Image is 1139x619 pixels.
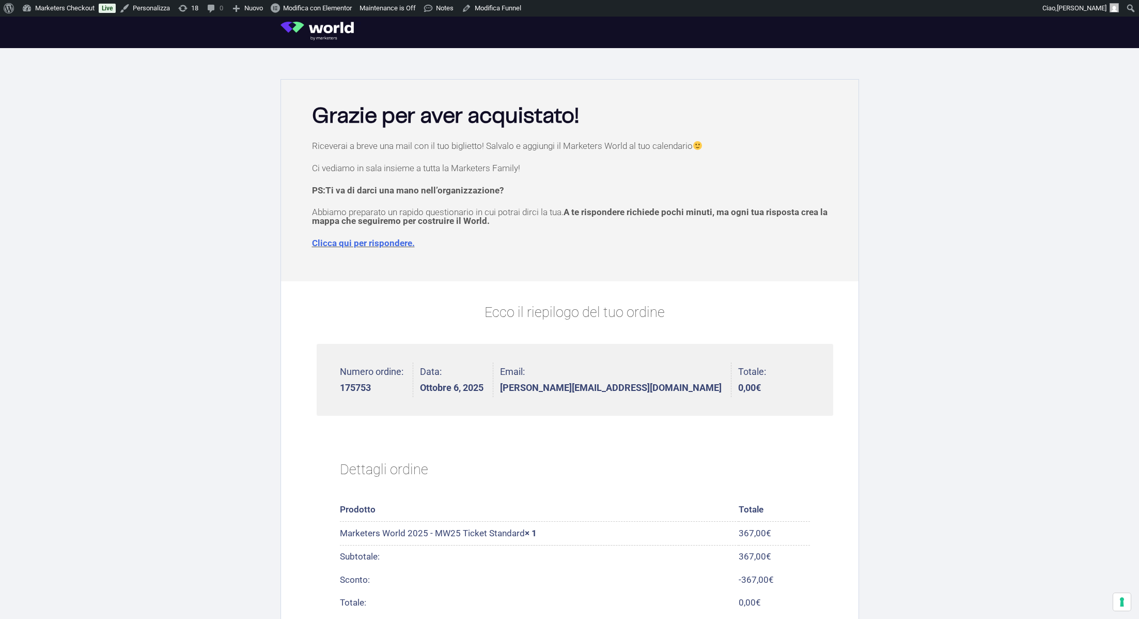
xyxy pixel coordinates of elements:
[525,528,537,538] strong: × 1
[738,382,761,393] bdi: 0,00
[769,575,774,585] span: €
[99,4,116,13] a: Live
[741,575,774,585] span: 367,00
[312,208,838,225] p: Abbiamo preparato un rapido questionario in cui potrai dirci la tua.
[1057,4,1106,12] span: [PERSON_NAME]
[500,383,722,392] strong: [PERSON_NAME][EMAIL_ADDRESS][DOMAIN_NAME]
[420,363,493,397] li: Data:
[756,597,761,608] span: €
[283,4,352,12] span: Modifica con Elementor
[766,551,771,562] span: €
[500,363,731,397] li: Email:
[317,302,833,323] p: Ecco il riepilogo del tuo ordine
[312,141,838,150] p: Riceverai a breve una mail con il tuo biglietto! Salvalo e aggiungi il Marketers World al tuo cal...
[312,207,828,226] span: A te rispondere richiede pochi minuti, ma ogni tua risposta crea la mappa che seguiremo per costr...
[420,383,483,392] strong: Ottobre 6, 2025
[340,592,739,614] th: Totale:
[756,382,761,393] span: €
[340,499,739,522] th: Prodotto
[739,568,810,591] td: -
[738,363,766,397] li: Totale:
[340,545,739,568] th: Subtotale:
[739,499,810,522] th: Totale
[693,141,702,150] img: 🙂
[739,597,761,608] span: 0,00
[312,185,504,195] strong: PS:
[340,448,810,492] h2: Dettagli ordine
[1113,593,1131,611] button: Le tue preferenze relative al consenso per le tecnologie di tracciamento
[340,522,739,545] td: Marketers World 2025 - MW25 Ticket Standard
[312,164,838,173] p: Ci vediamo in sala insieme a tutta la Marketers Family!
[312,106,579,127] b: Grazie per aver acquistato!
[340,568,739,591] th: Sconto:
[8,579,39,610] iframe: Customerly Messenger Launcher
[739,551,771,562] span: 367,00
[325,185,504,195] span: Ti va di darci una mano nell’organizzazione?
[739,528,771,538] bdi: 367,00
[340,383,403,392] strong: 175753
[312,238,415,248] a: Clicca qui per rispondere.
[766,528,771,538] span: €
[340,363,413,397] li: Numero ordine:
